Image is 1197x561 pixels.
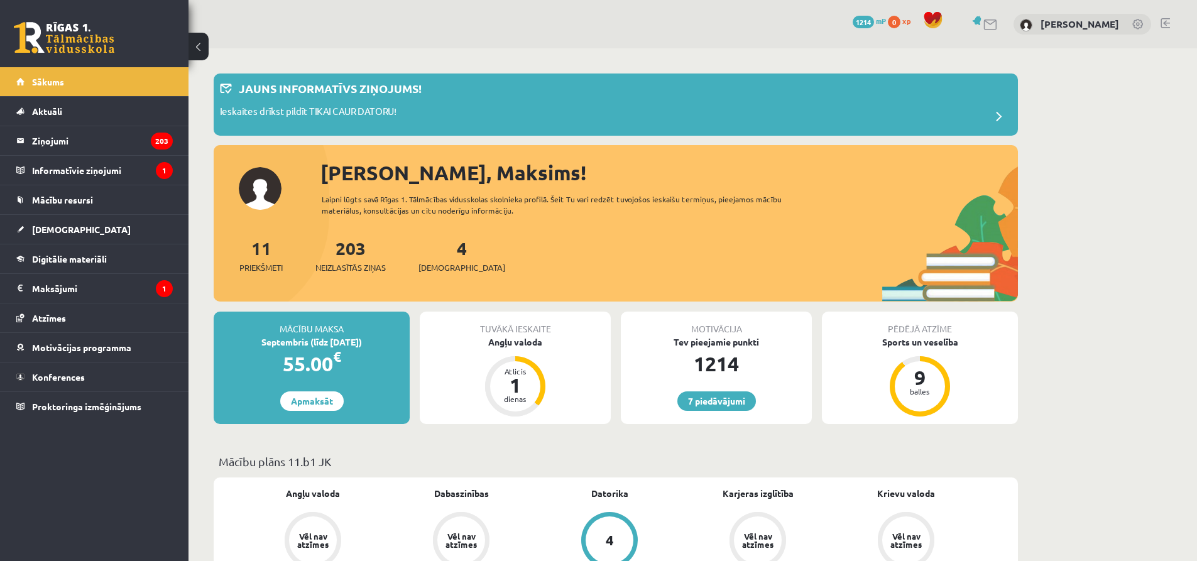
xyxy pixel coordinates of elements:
[14,22,114,53] a: Rīgas 1. Tālmācības vidusskola
[740,532,775,548] div: Vēl nav atzīmes
[32,274,173,303] legend: Maksājumi
[606,533,614,547] div: 4
[902,16,910,26] span: xp
[32,371,85,383] span: Konferences
[156,280,173,297] i: 1
[16,185,173,214] a: Mācību resursi
[888,532,924,548] div: Vēl nav atzīmes
[32,342,131,353] span: Motivācijas programma
[496,375,534,395] div: 1
[16,244,173,273] a: Digitālie materiāli
[420,312,611,335] div: Tuvākā ieskaite
[32,194,93,205] span: Mācību resursi
[420,335,611,349] div: Angļu valoda
[239,80,422,97] p: Jauns informatīvs ziņojums!
[1041,18,1119,30] a: [PERSON_NAME]
[214,349,410,379] div: 55.00
[16,215,173,244] a: [DEMOGRAPHIC_DATA]
[32,253,107,264] span: Digitālie materiāli
[822,335,1018,418] a: Sports un veselība 9 balles
[32,156,173,185] legend: Informatīvie ziņojumi
[16,97,173,126] a: Aktuāli
[315,237,386,274] a: 203Neizlasītās ziņas
[32,224,131,235] span: [DEMOGRAPHIC_DATA]
[32,76,64,87] span: Sākums
[901,388,939,395] div: balles
[16,392,173,421] a: Proktoringa izmēģinājums
[853,16,874,28] span: 1214
[16,362,173,391] a: Konferences
[239,261,283,274] span: Priekšmeti
[677,391,756,411] a: 7 piedāvājumi
[239,237,283,274] a: 11Priekšmeti
[621,335,812,349] div: Tev pieejamie punkti
[214,312,410,335] div: Mācību maksa
[32,401,141,412] span: Proktoringa izmēģinājums
[32,312,66,324] span: Atzīmes
[877,487,935,500] a: Krievu valoda
[888,16,917,26] a: 0 xp
[16,303,173,332] a: Atzīmes
[286,487,340,500] a: Angļu valoda
[32,126,173,155] legend: Ziņojumi
[280,391,344,411] a: Apmaksāt
[496,368,534,375] div: Atlicis
[853,16,886,26] a: 1214 mP
[418,237,505,274] a: 4[DEMOGRAPHIC_DATA]
[151,133,173,150] i: 203
[220,104,396,122] p: Ieskaites drīkst pildīt TIKAI CAUR DATORU!
[621,312,812,335] div: Motivācija
[333,347,341,366] span: €
[621,349,812,379] div: 1214
[591,487,628,500] a: Datorika
[156,162,173,179] i: 1
[214,335,410,349] div: Septembris (līdz [DATE])
[444,532,479,548] div: Vēl nav atzīmes
[16,67,173,96] a: Sākums
[1020,19,1032,31] img: Maksims Ancāns
[16,274,173,303] a: Maksājumi1
[822,312,1018,335] div: Pēdējā atzīme
[888,16,900,28] span: 0
[16,126,173,155] a: Ziņojumi203
[822,335,1018,349] div: Sports un veselība
[32,106,62,117] span: Aktuāli
[16,333,173,362] a: Motivācijas programma
[723,487,794,500] a: Karjeras izglītība
[220,80,1012,129] a: Jauns informatīvs ziņojums! Ieskaites drīkst pildīt TIKAI CAUR DATORU!
[876,16,886,26] span: mP
[322,193,804,216] div: Laipni lūgts savā Rīgas 1. Tālmācības vidusskolas skolnieka profilā. Šeit Tu vari redzēt tuvojošo...
[320,158,1018,188] div: [PERSON_NAME], Maksims!
[901,368,939,388] div: 9
[420,335,611,418] a: Angļu valoda Atlicis 1 dienas
[315,261,386,274] span: Neizlasītās ziņas
[219,453,1013,470] p: Mācību plāns 11.b1 JK
[496,395,534,403] div: dienas
[16,156,173,185] a: Informatīvie ziņojumi1
[418,261,505,274] span: [DEMOGRAPHIC_DATA]
[295,532,331,548] div: Vēl nav atzīmes
[434,487,489,500] a: Dabaszinības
